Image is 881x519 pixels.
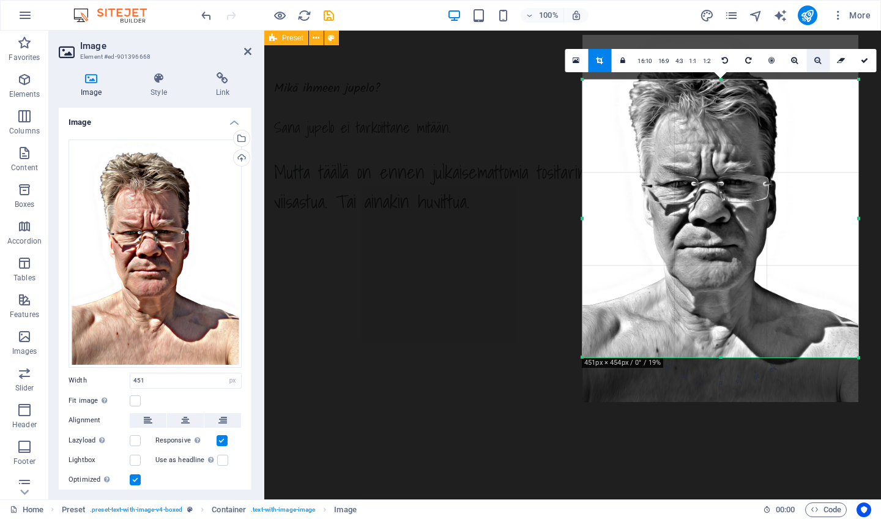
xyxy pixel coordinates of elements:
[13,273,35,283] p: Tables
[15,200,35,209] p: Boxes
[10,310,39,319] p: Features
[571,10,582,21] i: On resize automatically adjust zoom level to fit chosen device.
[749,9,763,23] i: Navigator
[69,472,130,487] label: Optimized
[773,9,787,23] i: AI Writer
[212,502,246,517] span: Click to select. Double-click to edit
[155,453,217,468] label: Use as headline
[69,377,130,384] label: Width
[830,49,853,72] a: Reset
[62,502,86,517] span: Click to select. Double-click to edit
[297,9,311,23] i: Reload page
[773,8,788,23] button: text_generator
[724,9,738,23] i: Pages (Ctrl+Alt+S)
[588,49,611,72] a: Crop mode
[800,9,814,23] i: Publish
[69,433,130,448] label: Lazyload
[811,502,841,517] span: Code
[90,502,182,517] span: . preset-text-with-image-v4-boxed
[857,502,871,517] button: Usercentrics
[634,50,655,73] a: 16:10
[12,420,37,430] p: Header
[9,126,40,136] p: Columns
[59,72,128,98] h4: Image
[322,9,336,23] i: Save (Ctrl+S)
[334,502,356,517] span: Click to select. Double-click to edit
[59,108,251,130] h4: Image
[806,49,830,72] a: Zoom out
[282,34,303,42] span: Preset
[70,8,162,23] img: Editor Logo
[155,433,217,448] label: Responsive
[700,8,715,23] button: design
[9,89,40,99] p: Elements
[194,72,251,98] h4: Link
[62,502,357,517] nav: breadcrumb
[10,502,43,517] a: Click to cancel selection. Double-click to open Pages
[700,9,714,23] i: Design (Ctrl+Alt+Y)
[272,8,287,23] button: Click here to leave preview mode and continue editing
[187,506,193,513] i: This element is a customizable preset
[251,502,315,517] span: . text-with-image-image
[832,9,871,21] span: More
[853,49,876,72] a: Confirm
[7,236,42,246] p: Accordion
[321,8,336,23] button: save
[128,72,193,98] h4: Style
[521,8,564,23] button: 100%
[13,457,35,466] p: Footer
[798,6,817,25] button: publish
[69,394,130,408] label: Fit image
[749,8,764,23] button: navigator
[655,50,672,73] a: 16:9
[672,50,686,73] a: 4:3
[15,383,34,393] p: Slider
[686,50,700,73] a: 1:1
[199,9,214,23] i: Undo: Change image (Ctrl+Z)
[12,346,37,356] p: Images
[760,49,783,72] a: Center
[700,50,714,73] a: 1:2
[199,8,214,23] button: undo
[611,49,634,72] a: Keep aspect ratio
[565,49,588,72] a: Select files from the file manager, stock photos, or upload file(s)
[783,49,806,72] a: Zoom in
[776,502,795,517] span: 00 00
[69,140,242,368] div: IMG_8079copy-at-HDdZN0nXgVOQmsCCBpCFvw.jpg
[69,453,130,468] label: Lightbox
[80,40,251,51] h2: Image
[724,8,739,23] button: pages
[827,6,875,25] button: More
[9,53,40,62] p: Favorites
[805,502,847,517] button: Code
[297,8,311,23] button: reload
[69,413,130,428] label: Alignment
[737,49,760,72] a: Rotate right 90°
[539,8,559,23] h6: 100%
[80,51,227,62] h3: Element #ed-901396668
[784,505,786,514] span: :
[763,502,795,517] h6: Session time
[11,163,38,173] p: Content
[713,49,737,72] a: Rotate left 90°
